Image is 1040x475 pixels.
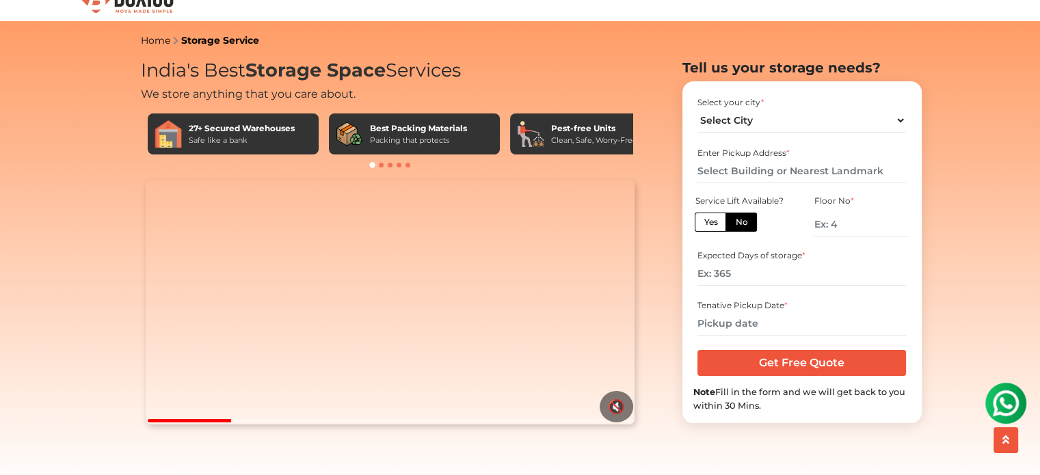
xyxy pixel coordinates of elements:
div: 27+ Secured Warehouses [189,122,295,135]
h1: India's Best Services [141,59,640,82]
div: Floor No [814,195,908,207]
a: Storage Service [181,34,259,46]
label: Yes [695,213,726,232]
input: Get Free Quote [697,350,906,376]
div: Safe like a bank [189,135,295,146]
img: whatsapp-icon.svg [14,14,41,41]
div: Best Packing Materials [370,122,467,135]
span: We store anything that you care about. [141,87,356,100]
b: Note [693,387,715,397]
img: Pest-free Units [517,120,544,148]
span: Storage Space [245,59,386,81]
input: Select Building or Nearest Landmark [697,159,906,183]
a: Home [141,34,170,46]
label: No [725,213,757,232]
img: Best Packing Materials [336,120,363,148]
button: scroll up [994,427,1018,453]
video: Your browser does not support the video tag. [146,180,635,424]
h2: Tell us your storage needs? [682,59,922,76]
div: Enter Pickup Address [697,147,906,159]
div: Tenative Pickup Date [697,299,906,312]
div: Expected Days of storage [697,249,906,262]
input: Ex: 4 [814,213,908,236]
input: Pickup date [697,312,906,336]
input: Ex: 365 [697,262,906,286]
div: Fill in the form and we will get back to you within 30 Mins. [693,385,911,411]
div: Packing that protects [370,135,467,146]
button: 🔇 [600,391,633,422]
div: Select your city [697,96,906,109]
img: 27+ Secured Warehouses [155,120,182,148]
div: Service Lift Available? [695,195,789,207]
div: Clean, Safe, Worry-Free [551,135,637,146]
div: Pest-free Units [551,122,637,135]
